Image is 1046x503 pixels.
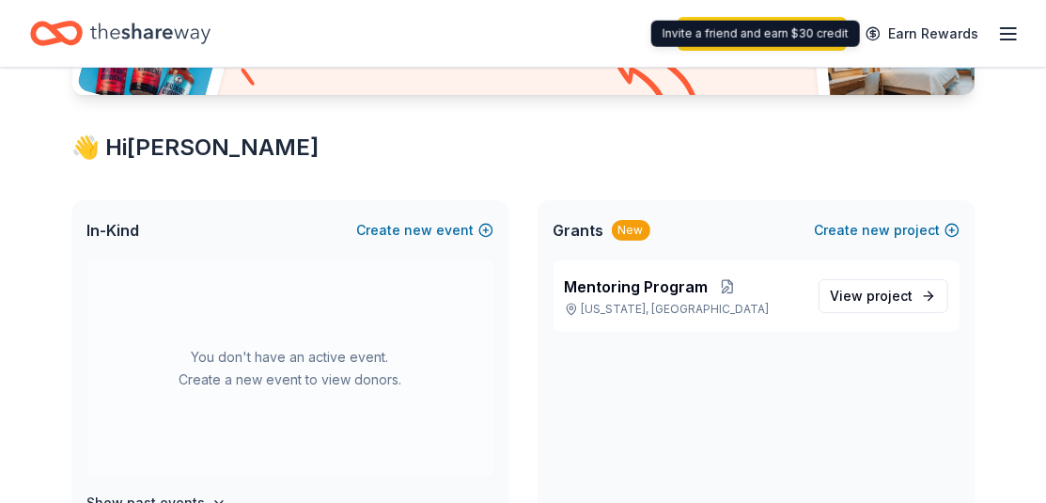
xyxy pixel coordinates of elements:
[72,133,975,163] div: 👋 Hi [PERSON_NAME]
[565,275,709,298] span: Mentoring Program
[87,219,140,242] span: In-Kind
[678,17,847,51] a: Upgrade your plan
[831,285,913,307] span: View
[87,260,493,477] div: You don't have an active event. Create a new event to view donors.
[651,21,860,47] div: Invite a friend and earn $30 credit
[607,39,701,109] img: Curvy arrow
[405,219,433,242] span: new
[854,17,990,51] a: Earn Rewards
[819,279,948,313] a: View project
[30,11,211,55] a: Home
[357,219,493,242] button: Createnewevent
[565,302,804,317] p: [US_STATE], [GEOGRAPHIC_DATA]
[867,288,913,304] span: project
[554,219,604,242] span: Grants
[863,219,891,242] span: new
[815,219,960,242] button: Createnewproject
[612,220,650,241] div: New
